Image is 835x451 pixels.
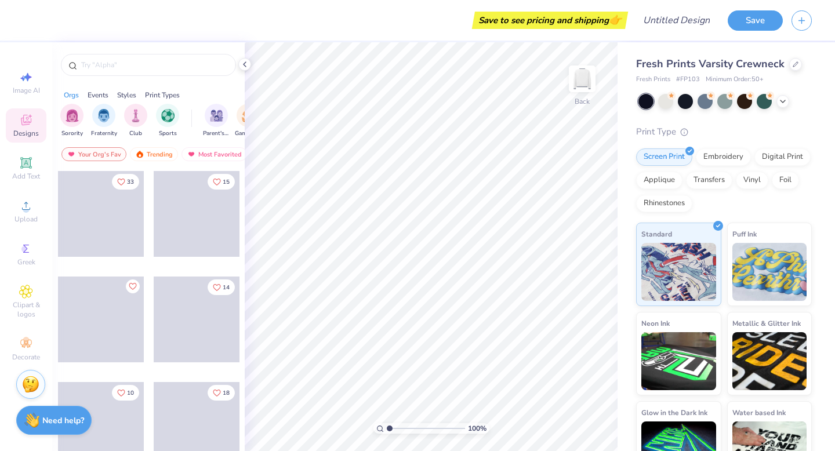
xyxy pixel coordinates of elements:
[636,195,692,212] div: Rhinestones
[80,59,228,71] input: Try "Alpha"
[641,332,716,390] img: Neon Ink
[728,10,783,31] button: Save
[636,75,670,85] span: Fresh Prints
[696,148,751,166] div: Embroidery
[135,150,144,158] img: trending.gif
[754,148,811,166] div: Digital Print
[129,129,142,138] span: Club
[732,228,757,240] span: Puff Ink
[636,125,812,139] div: Print Type
[772,172,799,189] div: Foil
[42,415,84,426] strong: Need help?
[88,90,108,100] div: Events
[636,148,692,166] div: Screen Print
[208,385,235,401] button: Like
[145,90,180,100] div: Print Types
[208,174,235,190] button: Like
[112,385,139,401] button: Like
[732,243,807,301] img: Puff Ink
[732,332,807,390] img: Metallic & Glitter Ink
[161,109,175,122] img: Sports Image
[732,317,801,329] span: Metallic & Glitter Ink
[575,96,590,107] div: Back
[468,423,487,434] span: 100 %
[60,104,83,138] div: filter for Sorority
[235,104,262,138] button: filter button
[117,90,136,100] div: Styles
[210,109,223,122] img: Parent's Weekend Image
[64,90,79,100] div: Orgs
[129,109,142,122] img: Club Image
[235,104,262,138] div: filter for Game Day
[736,172,768,189] div: Vinyl
[66,109,79,122] img: Sorority Image
[571,67,594,90] img: Back
[97,109,110,122] img: Fraternity Image
[91,104,117,138] div: filter for Fraternity
[203,129,230,138] span: Parent's Weekend
[91,104,117,138] button: filter button
[187,150,196,158] img: most_fav.gif
[6,300,46,319] span: Clipart & logos
[127,179,134,185] span: 33
[223,285,230,290] span: 14
[112,174,139,190] button: Like
[636,57,785,71] span: Fresh Prints Varsity Crewneck
[156,104,179,138] button: filter button
[242,109,255,122] img: Game Day Image
[127,390,134,396] span: 10
[12,352,40,362] span: Decorate
[641,243,716,301] img: Standard
[124,104,147,138] div: filter for Club
[13,129,39,138] span: Designs
[706,75,764,85] span: Minimum Order: 50 +
[61,129,83,138] span: Sorority
[223,179,230,185] span: 15
[14,214,38,224] span: Upload
[641,406,707,419] span: Glow in the Dark Ink
[641,228,672,240] span: Standard
[61,147,126,161] div: Your Org's Fav
[223,390,230,396] span: 18
[203,104,230,138] div: filter for Parent's Weekend
[130,147,178,161] div: Trending
[208,279,235,295] button: Like
[13,86,40,95] span: Image AI
[181,147,247,161] div: Most Favorited
[636,172,682,189] div: Applique
[203,104,230,138] button: filter button
[475,12,625,29] div: Save to see pricing and shipping
[686,172,732,189] div: Transfers
[235,129,262,138] span: Game Day
[12,172,40,181] span: Add Text
[126,279,140,293] button: Like
[67,150,76,158] img: most_fav.gif
[732,406,786,419] span: Water based Ink
[159,129,177,138] span: Sports
[634,9,719,32] input: Untitled Design
[156,104,179,138] div: filter for Sports
[60,104,83,138] button: filter button
[124,104,147,138] button: filter button
[641,317,670,329] span: Neon Ink
[17,257,35,267] span: Greek
[91,129,117,138] span: Fraternity
[609,13,622,27] span: 👉
[676,75,700,85] span: # FP103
